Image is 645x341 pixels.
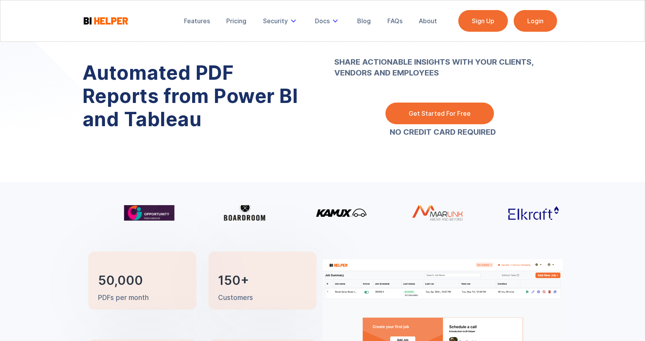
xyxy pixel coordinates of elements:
[218,275,249,286] h3: 150+
[387,17,402,25] div: FAQs
[226,17,246,25] div: Pricing
[98,275,143,286] h3: 50,000
[413,12,442,29] a: About
[258,12,304,29] div: Security
[334,35,551,89] p: ‍
[357,17,371,25] div: Blog
[352,12,376,29] a: Blog
[310,12,346,29] div: Docs
[458,10,508,32] a: Sign Up
[263,17,288,25] div: Security
[221,12,252,29] a: Pricing
[334,35,551,89] strong: SHARE ACTIONABLE INSIGHTS WITH YOUR CLIENTS, VENDORS AND EMPLOYEES ‍
[315,17,330,25] div: Docs
[390,127,496,137] strong: NO CREDIT CARD REQUIRED
[179,12,215,29] a: Features
[382,12,408,29] a: FAQs
[390,128,496,136] a: NO CREDIT CARD REQUIRED
[385,103,494,124] a: Get Started For Free
[218,293,253,303] p: Customers
[514,10,557,32] a: Login
[419,17,437,25] div: About
[83,61,311,131] h1: Automated PDF Reports from Power BI and Tableau
[184,17,210,25] div: Features
[98,293,149,303] p: PDFs per month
